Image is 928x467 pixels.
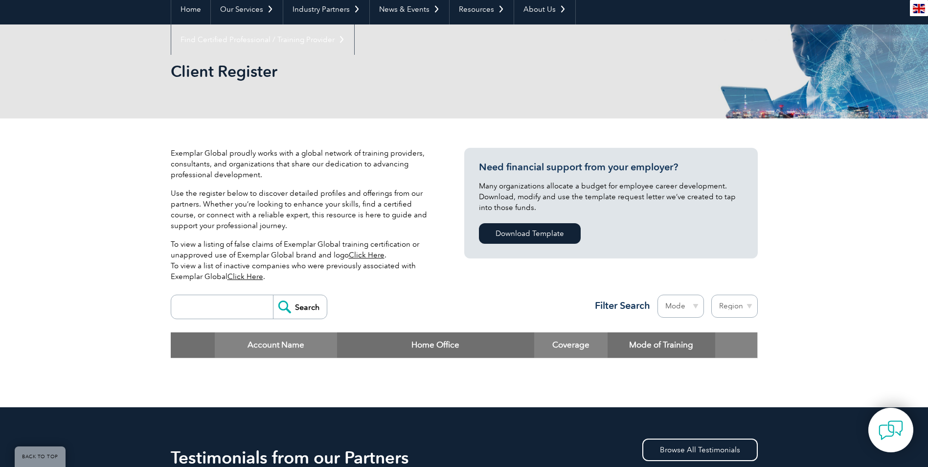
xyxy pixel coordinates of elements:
[715,332,757,358] th: : activate to sort column ascending
[589,300,650,312] h3: Filter Search
[215,332,337,358] th: Account Name: activate to sort column descending
[171,64,582,79] h2: Client Register
[171,148,435,180] p: Exemplar Global proudly works with a global network of training providers, consultants, and organ...
[15,446,66,467] a: BACK TO TOP
[479,223,581,244] a: Download Template
[642,439,758,461] a: Browse All Testimonials
[608,332,715,358] th: Mode of Training: activate to sort column ascending
[171,450,758,466] h2: Testimonials from our Partners
[479,161,743,173] h3: Need financial support from your employer?
[913,4,925,13] img: en
[227,272,263,281] a: Click Here
[479,181,743,213] p: Many organizations allocate a budget for employee career development. Download, modify and use th...
[534,332,608,358] th: Coverage: activate to sort column ascending
[879,418,903,443] img: contact-chat.png
[273,295,327,319] input: Search
[171,239,435,282] p: To view a listing of false claims of Exemplar Global training certification or unapproved use of ...
[349,251,385,259] a: Click Here
[171,24,354,55] a: Find Certified Professional / Training Provider
[337,332,534,358] th: Home Office: activate to sort column ascending
[171,188,435,231] p: Use the register below to discover detailed profiles and offerings from our partners. Whether you...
